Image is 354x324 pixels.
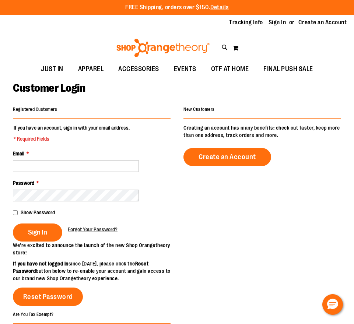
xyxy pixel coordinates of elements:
[34,61,71,78] a: JUST IN
[78,61,104,77] span: APPAREL
[13,107,57,112] strong: Registered Customers
[210,4,229,11] a: Details
[125,3,229,12] p: FREE Shipping, orders over $150.
[229,18,263,27] a: Tracking Info
[183,124,341,139] p: Creating an account has many benefits: check out faster, keep more than one address, track orders...
[23,293,73,301] span: Reset Password
[269,18,286,27] a: Sign In
[115,39,211,57] img: Shop Orangetheory
[13,180,34,186] span: Password
[21,209,55,215] span: Show Password
[167,61,204,78] a: EVENTS
[71,61,111,78] a: APPAREL
[13,311,54,317] strong: Are You Tax Exempt?
[211,61,249,77] span: OTF AT HOME
[13,288,83,306] a: Reset Password
[111,61,167,78] a: ACCESSORIES
[41,61,63,77] span: JUST IN
[13,242,177,256] p: We’re excited to announce the launch of the new Shop Orangetheory store!
[68,226,118,232] span: Forgot Your Password?
[118,61,159,77] span: ACCESSORIES
[13,223,62,242] button: Sign In
[13,151,24,156] span: Email
[322,294,343,315] button: Hello, have a question? Let’s chat.
[68,226,118,233] a: Forgot Your Password?
[13,261,69,267] strong: If you have not logged in
[204,61,256,78] a: OTF AT HOME
[28,228,47,236] span: Sign In
[13,261,148,274] strong: Reset Password
[13,260,177,282] p: since [DATE], please click the button below to re-enable your account and gain access to our bran...
[256,61,320,78] a: FINAL PUSH SALE
[13,124,130,142] legend: If you have an account, sign in with your email address.
[199,153,256,161] span: Create an Account
[174,61,196,77] span: EVENTS
[14,135,130,142] span: * Required Fields
[298,18,347,27] a: Create an Account
[183,107,215,112] strong: New Customers
[183,148,271,166] a: Create an Account
[263,61,313,77] span: FINAL PUSH SALE
[13,82,85,94] span: Customer Login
